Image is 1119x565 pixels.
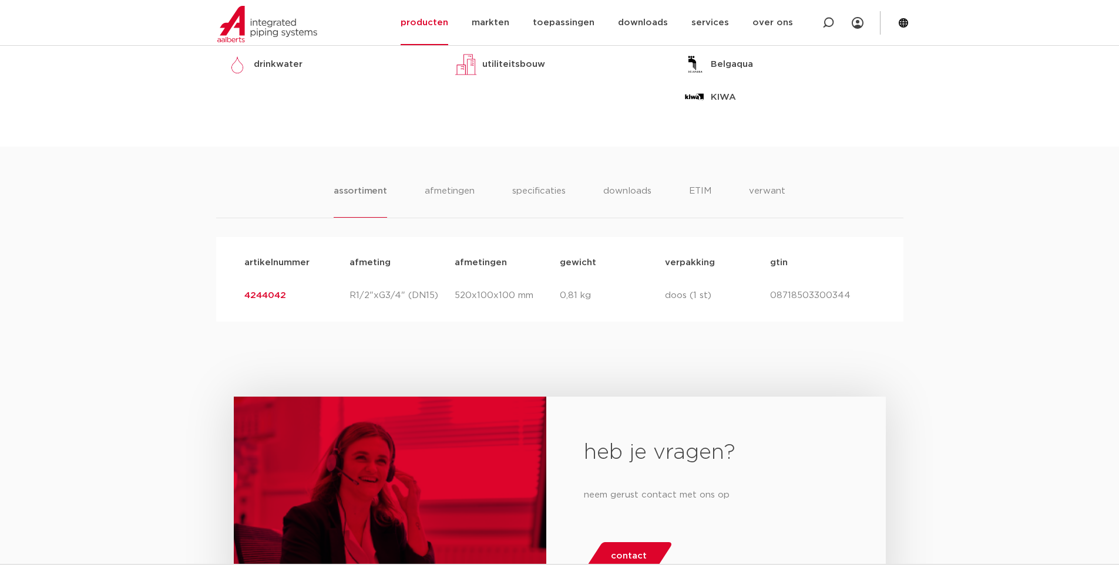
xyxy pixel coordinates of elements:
[512,184,566,218] li: specificaties
[226,53,249,76] img: drinkwater
[455,256,560,270] p: afmetingen
[665,289,770,303] p: doos (1 st)
[665,256,770,270] p: verpakking
[689,184,711,218] li: ETIM
[244,256,350,270] p: artikelnummer
[350,256,455,270] p: afmeting
[334,184,387,218] li: assortiment
[254,57,303,72] p: drinkwater
[770,256,875,270] p: gtin
[711,90,736,104] p: KIWA
[350,289,455,303] p: R1/2"xG3/4" (DN15)
[560,256,665,270] p: gewicht
[244,291,286,300] a: 4244042
[711,57,753,72] p: Belgaqua
[770,289,875,303] p: 08718503300344
[455,289,560,303] p: 520x100x100 mm
[560,289,665,303] p: 0,81 kg
[683,53,706,76] img: Belgaqua
[683,86,706,109] img: KIWA
[584,439,848,467] h2: heb je vragen?
[584,486,848,505] p: neem gerust contact met ons op
[425,184,475,218] li: afmetingen
[749,184,785,218] li: verwant
[454,53,478,76] img: utiliteitsbouw
[603,184,651,218] li: downloads
[482,57,545,72] p: utiliteitsbouw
